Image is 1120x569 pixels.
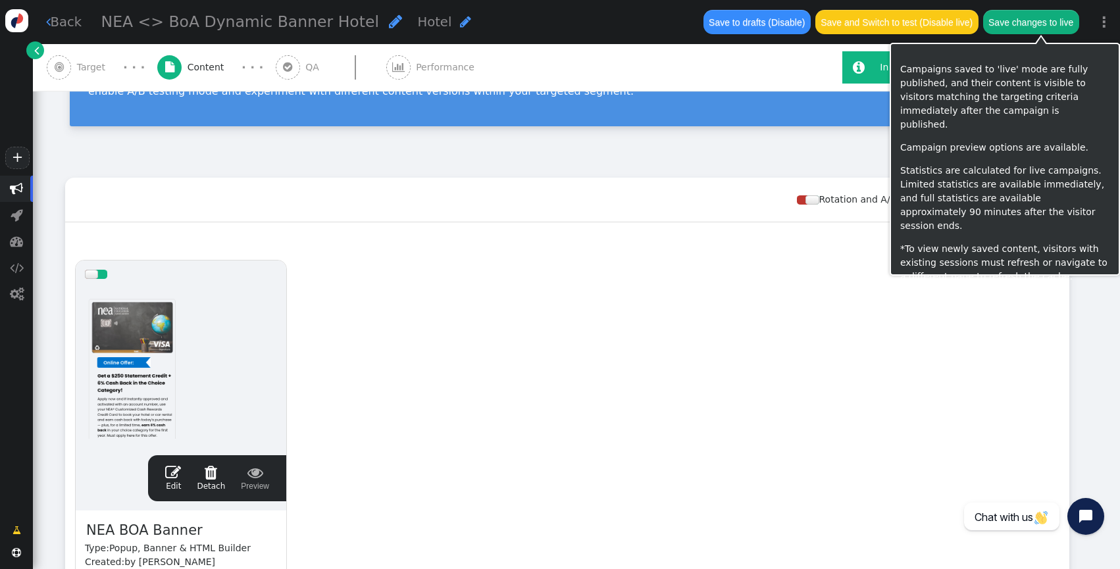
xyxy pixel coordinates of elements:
[77,61,111,74] span: Target
[46,15,51,28] span: 
[3,518,30,542] a: 
[417,14,451,30] span: Hotel
[12,548,21,557] span: 
[880,61,950,74] div: In last 90 min:
[109,543,251,553] span: Popup, Banner & HTML Builder
[123,59,145,76] div: · · ·
[47,44,157,91] a:  Target · · ·
[165,464,181,480] span: 
[26,41,44,59] a: 
[276,44,386,91] a:  QA
[703,10,811,34] button: Save to drafts (Disable)
[10,182,23,195] span: 
[392,62,405,72] span: 
[305,61,324,74] span: QA
[1088,3,1120,41] a: ⋮
[389,14,402,29] span: 
[197,464,225,480] span: 
[460,15,471,28] span: 
[10,235,23,248] span: 
[5,9,28,32] img: logo-icon.svg
[188,61,230,74] span: Content
[242,59,263,76] div: · · ·
[46,12,82,32] a: Back
[900,242,1109,284] p: *To view newly saved content, visitors with existing sessions must refresh or navigate to a diffe...
[34,43,39,57] span: 
[101,12,379,31] span: NEA <> BoA Dynamic Banner Hotel
[853,61,865,74] span: 
[55,62,64,72] span: 
[10,287,24,301] span: 
[197,464,225,491] span: Detach
[386,44,504,91] a:  Performance
[197,464,225,492] a: Detach
[241,464,269,492] span: Preview
[10,261,24,274] span: 
[283,62,292,72] span: 
[900,164,1109,233] p: Statistics are calculated for live campaigns. Limited statistics are available immediately, and f...
[13,524,21,537] span: 
[416,61,480,74] span: Performance
[157,44,276,91] a:  Content · · ·
[983,10,1079,34] button: Save changes to live
[797,193,969,207] div: Rotation and A/B testing mode
[241,464,269,492] a: Preview
[900,62,1109,132] p: Campaigns saved to 'live' mode are fully published, and their content is visible to visitors matc...
[85,520,204,542] span: NEA BOA Banner
[165,464,181,492] a: Edit
[241,464,269,480] span: 
[11,209,23,222] span: 
[815,10,979,34] button: Save and Switch to test (Disable live)
[900,141,1109,155] p: Campaign preview options are available.
[85,541,277,555] div: Type:
[5,147,29,169] a: +
[165,62,174,72] span: 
